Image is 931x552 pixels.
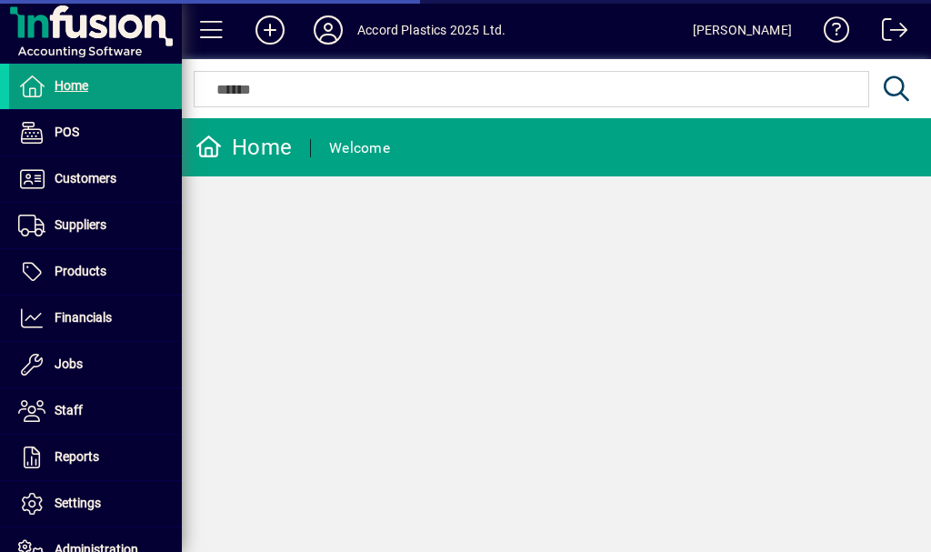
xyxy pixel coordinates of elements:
[55,217,106,232] span: Suppliers
[9,156,182,202] a: Customers
[9,249,182,295] a: Products
[9,203,182,248] a: Suppliers
[55,78,88,93] span: Home
[357,15,506,45] div: Accord Plastics 2025 Ltd.
[55,496,101,510] span: Settings
[241,14,299,46] button: Add
[868,4,908,63] a: Logout
[9,110,182,156] a: POS
[55,356,83,371] span: Jobs
[9,296,182,341] a: Financials
[55,403,83,417] span: Staff
[9,435,182,480] a: Reports
[9,481,182,527] a: Settings
[9,342,182,387] a: Jobs
[299,14,357,46] button: Profile
[55,264,106,278] span: Products
[55,125,79,139] span: POS
[55,310,112,325] span: Financials
[55,449,99,464] span: Reports
[55,171,116,186] span: Customers
[810,4,850,63] a: Knowledge Base
[9,388,182,434] a: Staff
[329,134,390,163] div: Welcome
[195,133,292,162] div: Home
[693,15,792,45] div: [PERSON_NAME]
